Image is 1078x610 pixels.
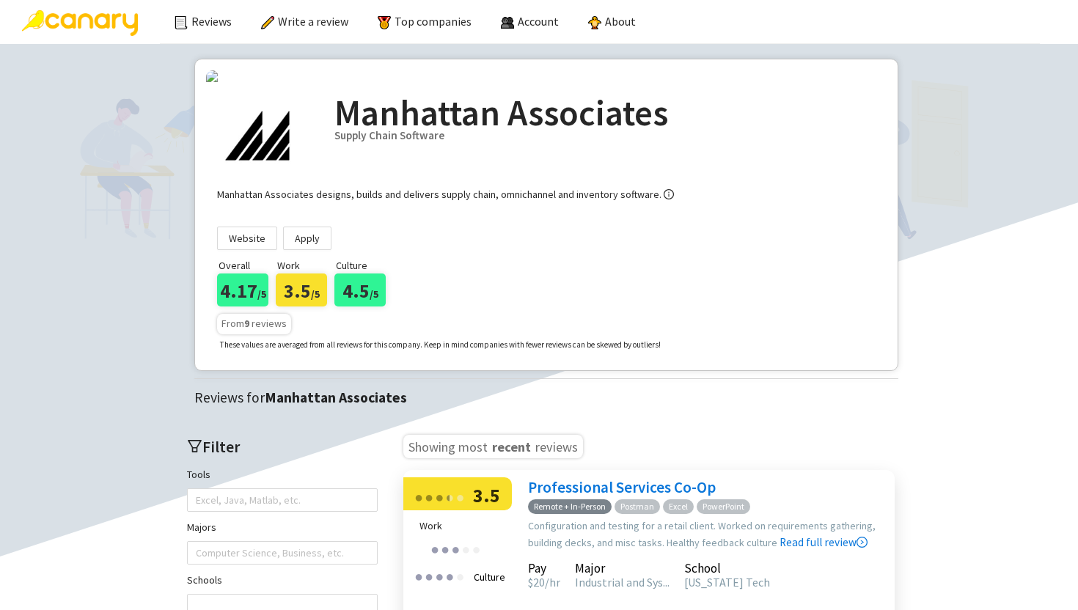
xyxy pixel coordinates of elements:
[445,565,454,587] div: ●
[528,575,533,589] span: $
[857,537,868,548] span: right-circle
[194,386,906,409] div: Reviews for
[664,189,674,199] span: info-circle
[217,188,674,201] div: Manhattan Associates designs, builds and delivers supply chain, omnichannel and inventory software.
[219,257,276,273] p: Overall
[370,287,378,301] span: /5
[244,317,249,330] b: 9
[684,563,770,573] div: School
[518,14,559,29] span: Account
[425,565,433,587] div: ●
[265,389,407,406] strong: Manhattan Associates
[187,466,210,482] label: Tools
[217,93,305,181] img: Company Logo
[430,537,439,560] div: ●
[187,519,216,535] label: Majors
[229,227,265,249] span: Website
[378,14,472,29] a: Top companies
[615,499,660,515] span: Postman
[697,499,750,515] span: PowerPoint
[455,485,464,508] div: ●
[425,485,433,508] div: ●
[491,436,532,454] span: recent
[451,537,460,560] div: ●
[221,317,287,330] span: From reviews
[545,575,560,589] span: /hr
[336,257,393,273] p: Culture
[684,575,770,589] span: [US_STATE] Tech
[435,565,444,587] div: ●
[206,70,887,82] img: company-banners%2Fmanhattanassociates_banner.png
[334,93,876,133] h2: Manhattan Associates
[528,499,612,515] span: Remote + In-Person
[257,287,266,301] span: /5
[455,565,464,587] div: ●
[780,462,868,549] a: Read full review
[283,227,331,250] a: Apply
[311,287,320,301] span: /5
[528,477,716,497] a: Professional Services Co-Op
[435,485,444,508] div: ●
[501,16,514,29] img: people.png
[217,273,268,306] div: 4.17
[414,485,423,508] div: ●
[334,273,386,306] div: 4.5
[419,518,506,534] div: Work
[175,14,232,29] a: Reviews
[217,227,277,250] a: Website
[196,491,199,509] input: Tools
[528,563,560,573] div: Pay
[445,485,454,508] div: ●
[403,435,583,458] h3: Showing most reviews
[441,537,450,560] div: ●
[445,485,450,508] div: ●
[528,518,887,551] div: Configuration and testing for a retail client. Worked on requirements gathering, building decks, ...
[588,14,636,29] a: About
[575,563,670,573] div: Major
[295,227,320,249] span: Apply
[261,14,348,29] a: Write a review
[334,127,876,144] div: Supply Chain Software
[187,438,202,454] span: filter
[472,537,480,560] div: ●
[187,572,222,588] label: Schools
[473,483,500,507] span: 3.5
[187,435,378,459] h2: Filter
[220,339,661,352] p: These values are averaged from all reviews for this company. Keep in mind companies with fewer re...
[414,565,423,587] div: ●
[22,10,138,36] img: Canary Logo
[469,565,510,589] div: Culture
[276,273,327,306] div: 3.5
[575,575,670,589] span: Industrial and Sys...
[277,257,334,273] p: Work
[663,499,694,515] span: Excel
[461,537,470,560] div: ●
[528,575,545,589] span: 20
